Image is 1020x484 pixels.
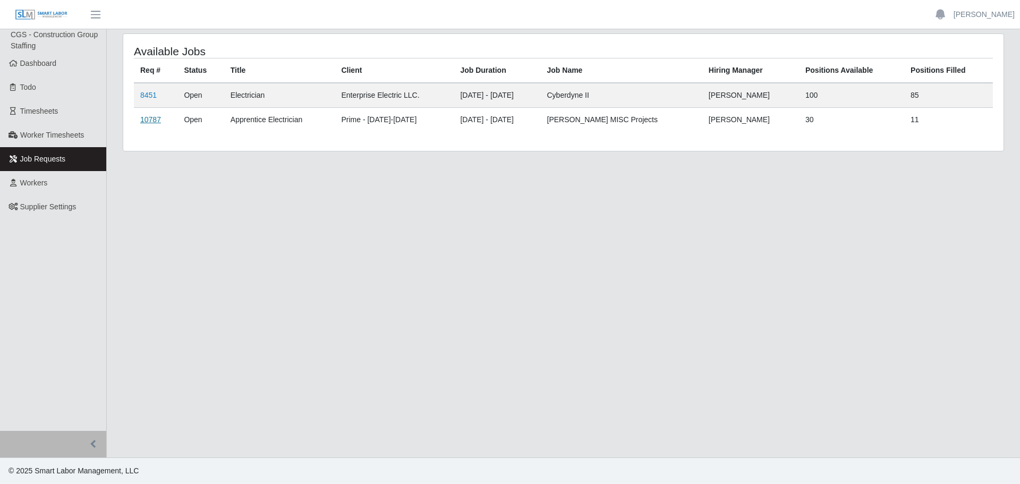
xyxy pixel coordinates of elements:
[224,58,335,83] th: Title
[454,108,540,132] td: [DATE] - [DATE]
[177,108,224,132] td: Open
[20,155,66,163] span: Job Requests
[702,83,799,108] td: [PERSON_NAME]
[140,91,157,99] a: 8451
[134,58,177,83] th: Req #
[702,58,799,83] th: Hiring Manager
[20,83,36,91] span: Todo
[454,58,540,83] th: Job Duration
[541,58,702,83] th: Job Name
[8,466,139,475] span: © 2025 Smart Labor Management, LLC
[335,83,454,108] td: Enterprise Electric LLC.
[702,108,799,132] td: [PERSON_NAME]
[11,30,98,50] span: CGS - Construction Group Staffing
[20,202,76,211] span: Supplier Settings
[20,131,84,139] span: Worker Timesheets
[20,59,57,67] span: Dashboard
[904,108,993,132] td: 11
[20,179,48,187] span: Workers
[904,58,993,83] th: Positions Filled
[177,58,224,83] th: Status
[799,108,904,132] td: 30
[335,58,454,83] th: Client
[335,108,454,132] td: Prime - [DATE]-[DATE]
[541,108,702,132] td: [PERSON_NAME] MISC Projects
[177,83,224,108] td: Open
[134,45,482,58] h4: Available Jobs
[224,108,335,132] td: Apprentice Electrician
[904,83,993,108] td: 85
[140,115,161,124] a: 10787
[799,58,904,83] th: Positions Available
[954,9,1015,20] a: [PERSON_NAME]
[454,83,540,108] td: [DATE] - [DATE]
[799,83,904,108] td: 100
[541,83,702,108] td: Cyberdyne II
[15,9,68,21] img: SLM Logo
[224,83,335,108] td: Electrician
[20,107,58,115] span: Timesheets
